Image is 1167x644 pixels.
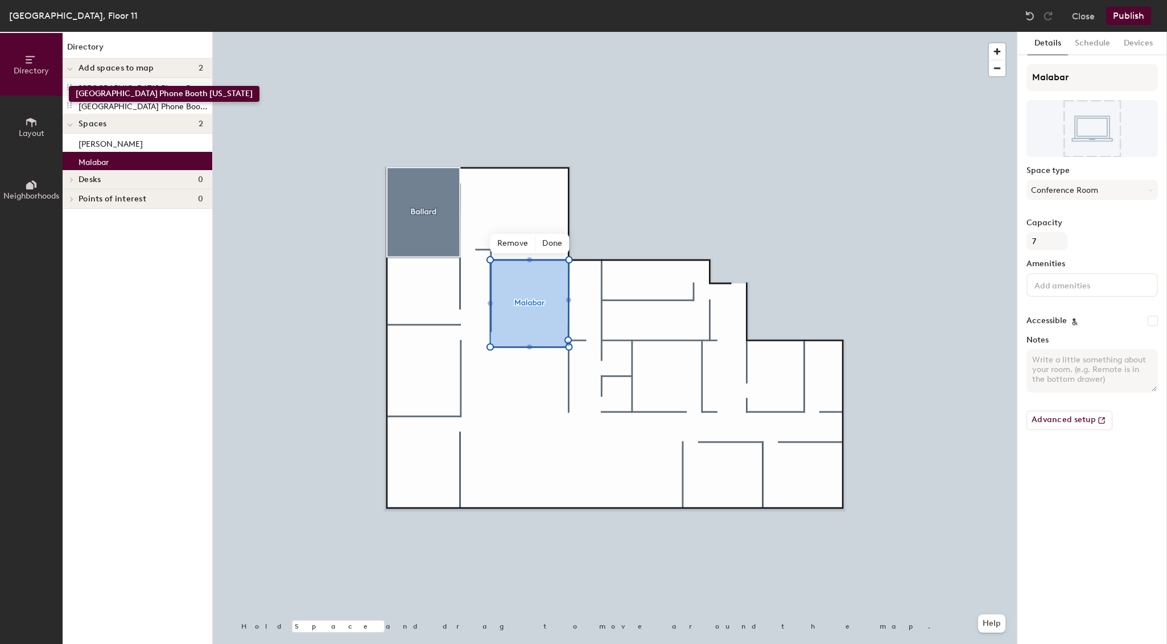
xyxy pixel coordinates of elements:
label: Notes [1026,336,1158,345]
img: Undo [1024,10,1036,22]
p: [GEOGRAPHIC_DATA] Phone Booth [GEOGRAPHIC_DATA] [79,98,210,112]
span: Neighborhoods [3,191,59,201]
label: Accessible [1026,316,1067,325]
h1: Directory [63,41,212,59]
span: Layout [19,129,44,138]
button: Conference Room [1026,180,1158,200]
button: Details [1028,32,1068,55]
p: [GEOGRAPHIC_DATA] Phone Booth [US_STATE] [79,80,210,93]
label: Space type [1026,166,1158,175]
button: Schedule [1068,32,1117,55]
button: Close [1072,7,1095,25]
p: Malabar [79,154,109,167]
label: Capacity [1026,218,1158,228]
div: [GEOGRAPHIC_DATA], Floor 11 [9,9,138,23]
span: 0 [198,195,203,204]
span: Directory [14,66,49,76]
button: Advanced setup [1026,411,1112,430]
span: 2 [199,64,203,73]
button: Devices [1117,32,1160,55]
input: Add amenities [1032,278,1135,291]
span: Done [535,234,569,253]
label: Amenities [1026,259,1158,269]
span: 2 [199,119,203,129]
span: Add spaces to map [79,64,154,73]
img: The space named Malabar [1026,100,1158,157]
span: 0 [198,175,203,184]
button: Publish [1106,7,1151,25]
span: Points of interest [79,195,146,204]
img: Redo [1042,10,1054,22]
span: Remove [490,234,536,253]
p: [PERSON_NAME] [79,136,143,149]
button: Help [978,614,1005,633]
span: Desks [79,175,101,184]
span: Spaces [79,119,107,129]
